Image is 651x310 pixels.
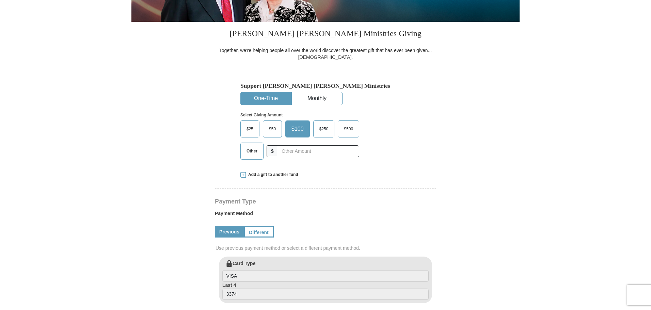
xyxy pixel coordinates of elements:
button: One-Time [241,92,291,105]
strong: Select Giving Amount [240,113,283,117]
span: $250 [316,124,332,134]
span: $ [267,145,278,157]
span: $500 [340,124,356,134]
h3: [PERSON_NAME] [PERSON_NAME] Ministries Giving [215,22,436,47]
span: $100 [288,124,307,134]
span: $50 [266,124,279,134]
input: Other Amount [278,145,359,157]
input: Card Type [222,270,429,282]
span: Add a gift to another fund [246,172,298,178]
button: Monthly [292,92,342,105]
span: $25 [243,124,257,134]
input: Last 4 [222,289,429,300]
span: Other [243,146,261,156]
div: Together, we're helping people all over the world discover the greatest gift that has ever been g... [215,47,436,61]
label: Card Type [222,260,429,282]
label: Payment Method [215,210,436,220]
label: Last 4 [222,282,429,300]
a: Different [244,226,274,238]
a: Previous [215,226,244,238]
h4: Payment Type [215,199,436,204]
h5: Support [PERSON_NAME] [PERSON_NAME] Ministries [240,82,411,89]
span: Use previous payment method or select a different payment method. [216,245,437,251]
